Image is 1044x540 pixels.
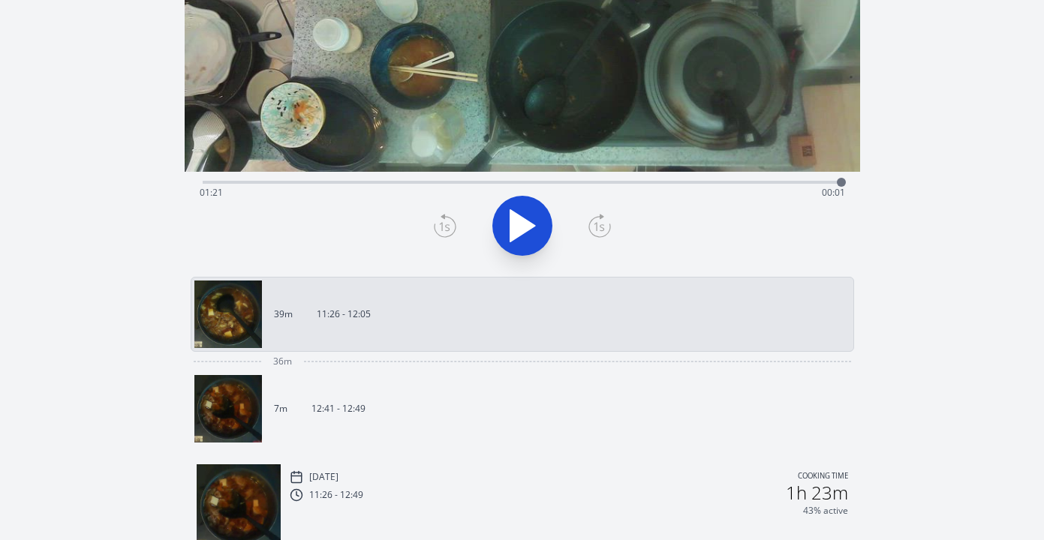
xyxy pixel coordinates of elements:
[274,403,287,415] p: 7m
[274,308,293,320] p: 39m
[309,471,338,483] p: [DATE]
[309,489,363,501] p: 11:26 - 12:49
[798,470,848,484] p: Cooking time
[317,308,371,320] p: 11:26 - 12:05
[822,186,845,199] span: 00:01
[194,280,262,348] img: 250922022650_thumb.jpeg
[803,505,848,517] p: 43% active
[273,355,292,367] span: 36m
[311,403,366,415] p: 12:41 - 12:49
[786,484,848,502] h2: 1h 23m
[200,186,223,199] span: 01:21
[194,375,262,442] img: 250922034240_thumb.jpeg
